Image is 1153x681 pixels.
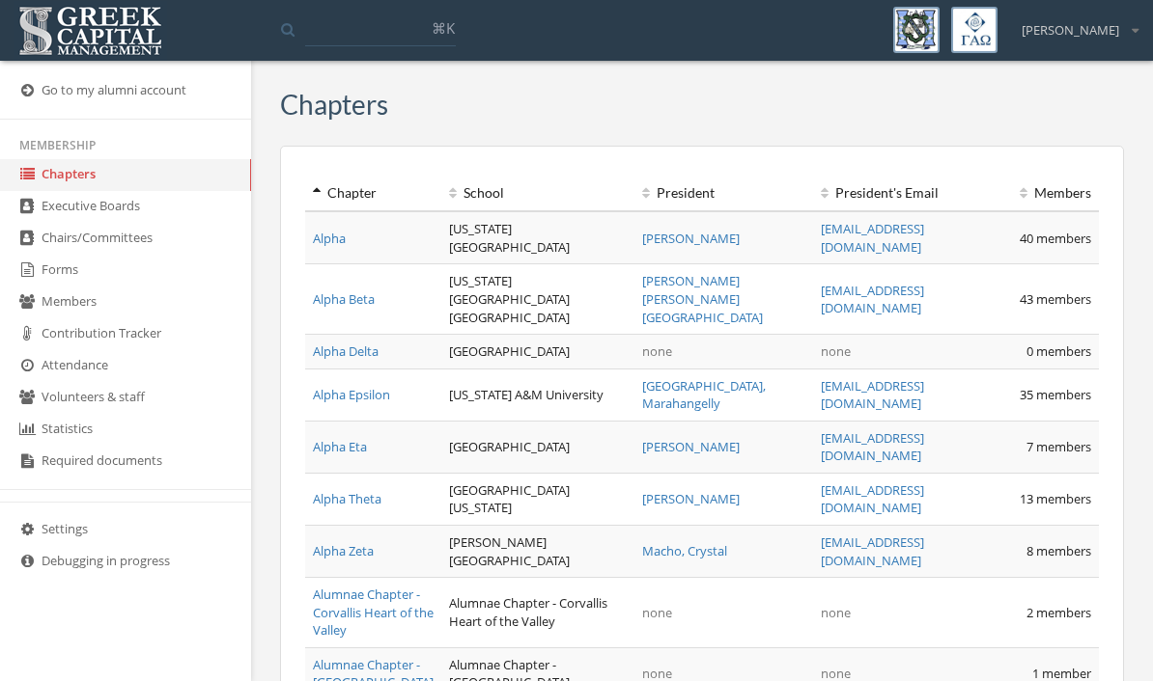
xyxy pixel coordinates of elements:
[1020,230,1091,247] span: 40 members
[642,604,672,621] span: none
[642,342,672,360] span: none
[1022,21,1119,40] span: [PERSON_NAME]
[821,429,924,465] a: [EMAIL_ADDRESS][DOMAIN_NAME]
[313,438,367,455] a: Alpha Eta
[313,490,381,507] a: Alpha Theta
[998,183,1091,203] div: Members
[313,586,434,639] a: Alumnae Chapter - Corvallis Heart of the Valley
[1026,342,1091,360] span: 0 members
[1026,604,1091,621] span: 2 members
[642,230,740,247] a: [PERSON_NAME]
[313,290,375,308] a: Alpha Beta
[432,18,455,38] span: ⌘K
[441,526,634,578] td: [PERSON_NAME][GEOGRAPHIC_DATA]
[642,272,763,325] a: [PERSON_NAME] [PERSON_NAME][GEOGRAPHIC_DATA]
[821,342,851,360] span: none
[1026,542,1091,559] span: 8 members
[821,533,924,569] a: [EMAIL_ADDRESS][DOMAIN_NAME]
[449,183,627,203] div: School
[1020,490,1091,507] span: 13 members
[821,377,924,413] a: [EMAIL_ADDRESS][DOMAIN_NAME]
[821,481,924,517] a: [EMAIL_ADDRESS][DOMAIN_NAME]
[441,421,634,473] td: [GEOGRAPHIC_DATA]
[441,211,634,264] td: [US_STATE][GEOGRAPHIC_DATA]
[1020,290,1091,308] span: 43 members
[642,183,805,203] div: President
[1009,7,1139,40] div: [PERSON_NAME]
[642,377,766,413] a: [GEOGRAPHIC_DATA], Marahangelly
[441,578,634,648] td: Alumnae Chapter - Corvallis Heart of the Valley
[642,438,740,455] a: [PERSON_NAME]
[441,368,634,421] td: [US_STATE] A&M University
[313,230,346,247] a: Alpha
[313,183,434,203] div: Chapter
[642,542,727,559] a: Macho, Crystal
[441,335,634,369] td: [GEOGRAPHIC_DATA]
[313,342,379,360] a: Alpha Delta
[1020,386,1091,403] span: 35 members
[821,183,982,203] div: President 's Email
[441,473,634,525] td: [GEOGRAPHIC_DATA][US_STATE]
[441,264,634,335] td: [US_STATE][GEOGRAPHIC_DATA] [GEOGRAPHIC_DATA]
[821,282,924,317] a: [EMAIL_ADDRESS][DOMAIN_NAME]
[1026,438,1091,455] span: 7 members
[280,90,388,120] h3: Chapters
[821,604,851,621] span: none
[821,220,924,256] a: [EMAIL_ADDRESS][DOMAIN_NAME]
[313,386,390,403] a: Alpha Epsilon
[313,542,374,559] a: Alpha Zeta
[642,490,740,507] a: [PERSON_NAME]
